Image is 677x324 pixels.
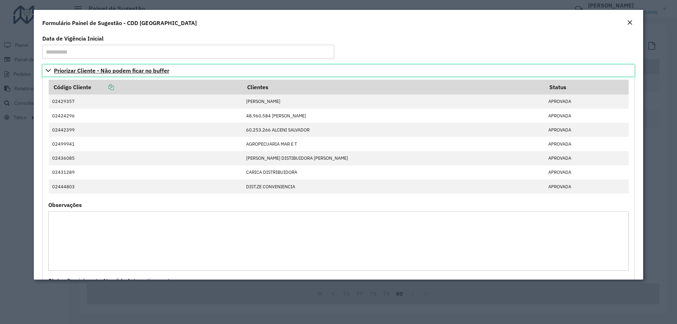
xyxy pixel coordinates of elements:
td: 02442399 [49,123,243,137]
a: Priorizar Cliente - Não podem ficar no buffer [42,65,635,77]
button: Close [625,18,635,27]
span: Parcialmente Atendida Automaticamente [PERSON_NAME] [DATE] [48,277,173,301]
td: APROVADA [545,123,629,137]
td: APROVADA [545,151,629,165]
td: APROVADA [545,137,629,151]
em: Fechar [627,20,633,25]
a: Copiar [91,84,114,91]
td: APROVADA [545,109,629,123]
td: 48.960.584 [PERSON_NAME] [243,109,545,123]
td: APROVADA [545,165,629,179]
td: CARICA DISTRIBUIDORA [243,165,545,179]
th: Clientes [243,80,545,94]
th: Código Cliente [49,80,243,94]
td: 02436085 [49,151,243,165]
td: 02444803 [49,179,243,194]
td: APROVADA [545,94,629,109]
label: Observações [48,201,82,209]
td: 02429357 [49,94,243,109]
td: [PERSON_NAME] DISTIBUIDORA [PERSON_NAME] [243,151,545,165]
td: AGROPECUARIA MAR E T [243,137,545,151]
td: [PERSON_NAME] [243,94,545,109]
span: Priorizar Cliente - Não podem ficar no buffer [54,68,169,73]
label: Data de Vigência Inicial [42,34,104,43]
td: 02424296 [49,109,243,123]
td: APROVADA [545,179,629,194]
td: DIST.ZE CONVENIENCIA [243,179,545,194]
strong: Status: [48,277,67,284]
td: 60.253.266 ALCENI SALVADOR [243,123,545,137]
th: Status [545,80,629,94]
td: 02499941 [49,137,243,151]
td: 02431289 [49,165,243,179]
h4: Formulário Painel de Sugestão - CDD [GEOGRAPHIC_DATA] [42,19,197,27]
div: Priorizar Cliente - Não podem ficar no buffer [42,77,635,305]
